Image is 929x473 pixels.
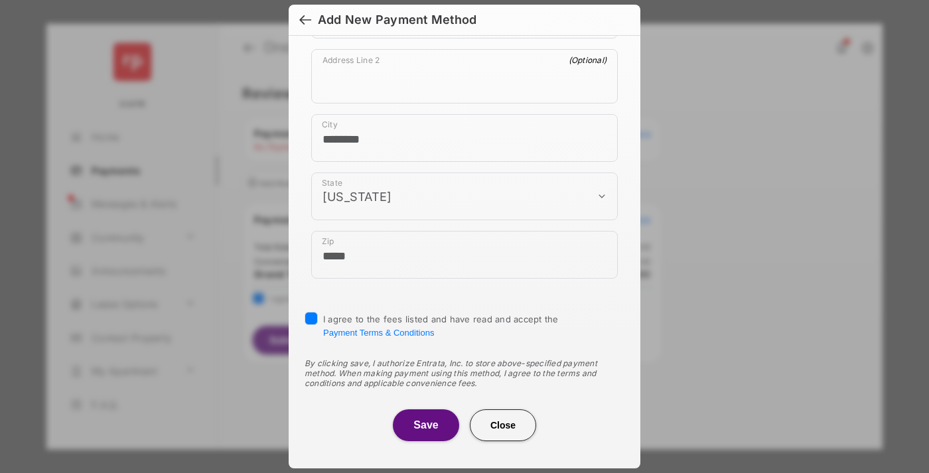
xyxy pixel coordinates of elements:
div: payment_method_screening[postal_addresses][addressLine2] [311,49,618,103]
div: payment_method_screening[postal_addresses][postalCode] [311,231,618,279]
button: I agree to the fees listed and have read and accept the [323,328,434,338]
div: payment_method_screening[postal_addresses][locality] [311,114,618,162]
span: I agree to the fees listed and have read and accept the [323,314,559,338]
button: Close [470,409,536,441]
div: payment_method_screening[postal_addresses][administrativeArea] [311,172,618,220]
button: Save [393,409,459,441]
div: Add New Payment Method [318,13,476,27]
div: By clicking save, I authorize Entrata, Inc. to store above-specified payment method. When making ... [305,358,624,388]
